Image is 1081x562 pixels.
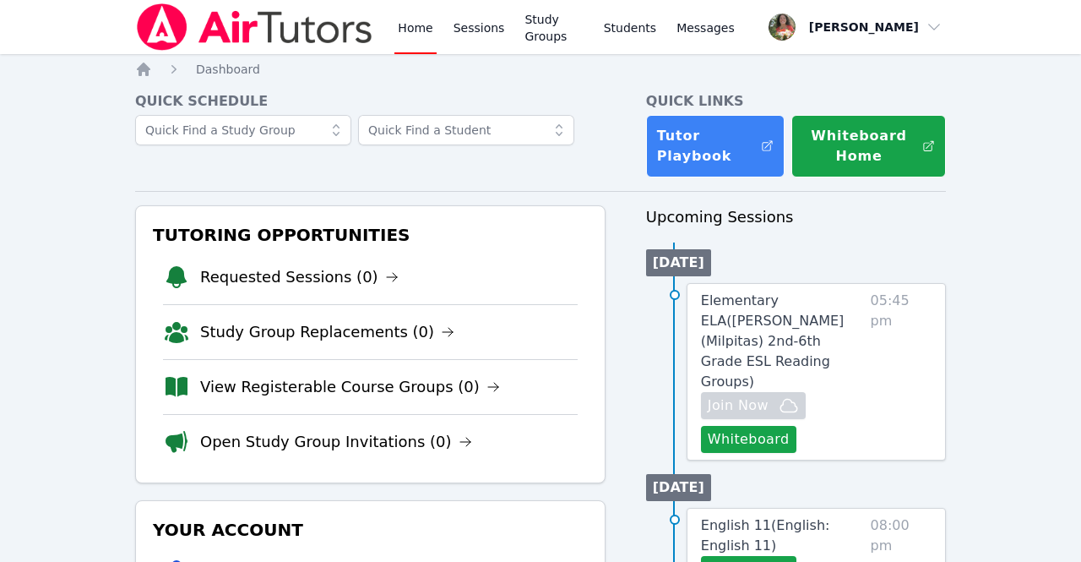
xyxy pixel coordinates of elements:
a: View Registerable Course Groups (0) [200,375,500,399]
a: Study Group Replacements (0) [200,320,454,344]
span: English 11 ( English: English 11 ) [701,517,830,554]
button: Join Now [701,392,806,419]
button: Whiteboard [701,426,796,453]
a: Tutor Playbook [646,115,785,177]
li: [DATE] [646,474,711,501]
span: Dashboard [196,63,260,76]
h4: Quick Schedule [135,91,606,112]
a: Elementary ELA([PERSON_NAME] (Milpitas) 2nd-6th Grade ESL Reading Groups) [701,291,864,392]
button: Whiteboard Home [791,115,946,177]
a: Open Study Group Invitations (0) [200,430,472,454]
span: Messages [676,19,735,36]
h4: Quick Links [646,91,946,112]
img: Air Tutors [135,3,374,51]
a: English 11(English: English 11) [701,516,864,556]
span: 05:45 pm [871,291,932,453]
h3: Tutoring Opportunities [149,220,591,250]
input: Quick Find a Study Group [135,115,351,145]
h3: Upcoming Sessions [646,205,946,229]
li: [DATE] [646,249,711,276]
h3: Your Account [149,515,591,545]
input: Quick Find a Student [358,115,574,145]
span: Join Now [708,396,769,416]
nav: Breadcrumb [135,61,946,78]
span: Elementary ELA ( [PERSON_NAME] (Milpitas) 2nd-6th Grade ESL Reading Groups ) [701,292,845,390]
a: Dashboard [196,61,260,78]
a: Requested Sessions (0) [200,265,399,289]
